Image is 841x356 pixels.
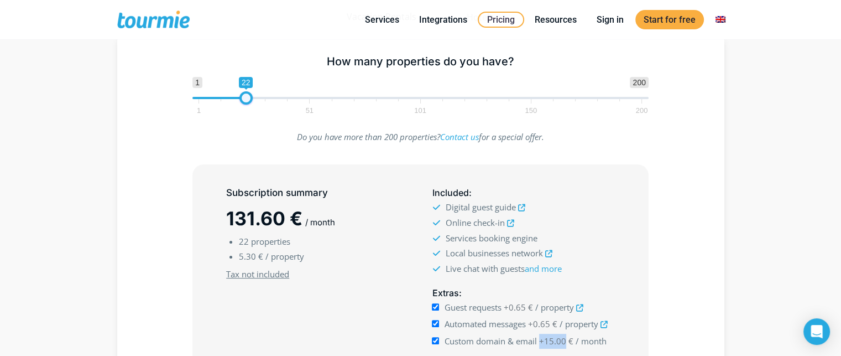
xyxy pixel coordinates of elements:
[576,336,607,347] span: / month
[432,287,458,298] span: Extras
[445,247,542,259] span: Local businesses network
[523,108,539,113] span: 150
[440,131,479,142] a: Contact us
[305,217,335,228] span: / month
[445,217,504,228] span: Online check-in
[445,318,526,329] span: Automated messages
[445,336,537,347] span: Custom domain & email
[239,77,253,88] span: 22
[226,207,302,230] span: 131.60 €
[445,202,515,213] span: Digital guest guide
[226,269,289,280] u: Tax not included
[635,10,704,29] a: Start for free
[412,108,428,113] span: 101
[526,13,585,27] a: Resources
[634,108,650,113] span: 200
[239,236,249,247] span: 22
[411,13,476,27] a: Integrations
[195,108,202,113] span: 1
[226,186,409,200] h5: Subscription summary
[707,13,734,27] a: Switch to
[239,251,263,262] span: 5.30 €
[357,13,408,27] a: Services
[528,318,557,329] span: +0.65 €
[445,233,537,244] span: Services booking engine
[524,263,561,274] a: and more
[432,186,614,200] h5: :
[432,187,468,198] span: Included
[535,302,574,313] span: / property
[445,263,561,274] span: Live chat with guests
[265,251,304,262] span: / property
[192,55,649,69] h5: How many properties do you have?
[504,302,533,313] span: +0.65 €
[445,302,502,313] span: Guest requests
[588,13,632,27] a: Sign in
[251,236,290,247] span: properties
[560,318,598,329] span: / property
[478,12,524,28] a: Pricing
[630,77,648,88] span: 200
[192,77,202,88] span: 1
[803,318,830,345] div: Open Intercom Messenger
[432,286,614,300] h5: :
[539,336,573,347] span: +15.00 €
[304,108,315,113] span: 51
[192,130,649,145] p: Do you have more than 200 properties? for a special offer.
